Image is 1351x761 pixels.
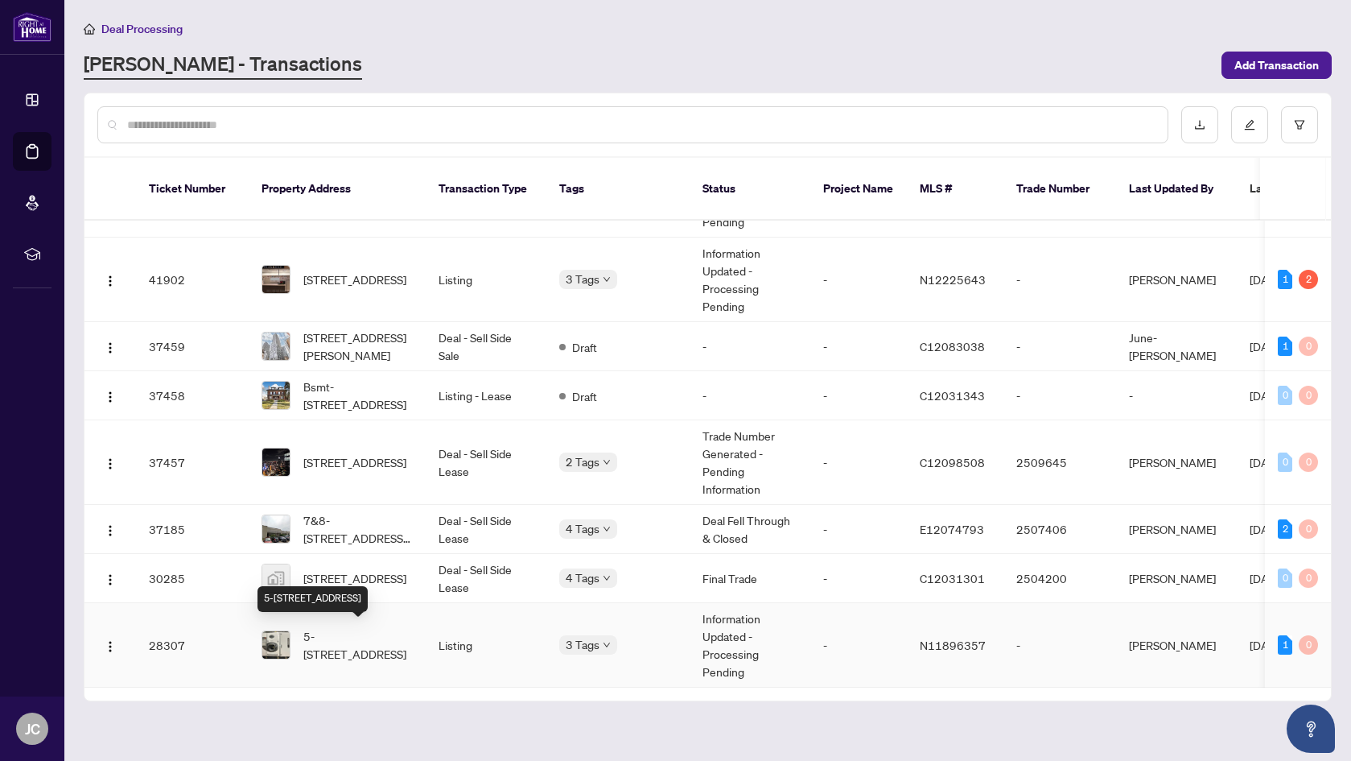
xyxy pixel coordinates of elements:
[104,457,117,470] img: Logo
[426,420,546,505] td: Deal - Sell Side Lease
[1003,554,1116,603] td: 2504200
[426,238,546,322] td: Listing
[303,329,413,364] span: [STREET_ADDRESS][PERSON_NAME]
[262,565,290,592] img: thumbnail-img
[1278,386,1292,405] div: 0
[566,453,599,471] span: 2 Tags
[262,449,290,476] img: thumbnail-img
[1294,119,1305,130] span: filter
[97,516,123,542] button: Logo
[1281,106,1318,143] button: filter
[1299,519,1318,539] div: 0
[1278,453,1292,472] div: 0
[1116,238,1237,322] td: [PERSON_NAME]
[603,574,611,582] span: down
[810,322,907,371] td: -
[920,522,984,536] span: E12074793
[101,22,183,36] span: Deal Processing
[426,322,546,371] td: Deal - Sell Side Sale
[25,718,40,740] span: JC
[303,511,413,547] span: 7&8-[STREET_ADDRESS][PERSON_NAME]
[920,388,985,403] span: C12031343
[1287,705,1335,753] button: Open asap
[810,238,907,322] td: -
[920,272,986,287] span: N12225643
[1116,322,1237,371] td: June-[PERSON_NAME]
[690,158,810,221] th: Status
[1116,371,1237,420] td: -
[303,271,406,288] span: [STREET_ADDRESS]
[1250,388,1285,403] span: [DATE]
[1003,505,1116,554] td: 2507406
[136,603,249,688] td: 28307
[426,554,546,603] td: Deal - Sell Side Lease
[1003,603,1116,688] td: -
[262,515,290,543] img: thumbnail-img
[1299,635,1318,655] div: 0
[104,573,117,586] img: Logo
[262,266,290,293] img: thumbnail-img
[810,603,907,688] td: -
[1278,270,1292,289] div: 1
[136,505,249,554] td: 37185
[84,23,95,35] span: home
[262,333,290,360] img: thumbnail-img
[1250,571,1285,585] span: [DATE]
[303,453,406,471] span: [STREET_ADDRESS]
[810,505,907,554] td: -
[97,383,123,408] button: Logo
[1250,455,1285,469] span: [DATE]
[566,569,599,587] span: 4 Tags
[810,420,907,505] td: -
[1278,635,1292,655] div: 1
[97,632,123,658] button: Logo
[566,270,599,288] span: 3 Tags
[136,158,249,221] th: Ticket Number
[136,371,249,420] td: 37458
[690,238,810,322] td: Information Updated - Processing Pending
[810,554,907,603] td: -
[136,420,249,505] td: 37457
[426,505,546,554] td: Deal - Sell Side Lease
[249,158,426,221] th: Property Address
[97,565,123,591] button: Logo
[97,333,123,359] button: Logo
[1250,272,1285,287] span: [DATE]
[97,267,123,292] button: Logo
[572,387,597,405] span: Draft
[1003,420,1116,505] td: 2509645
[104,524,117,537] img: Logo
[1181,106,1218,143] button: download
[257,586,368,612] div: 5-[STREET_ADDRESS]
[603,458,611,466] span: down
[1003,158,1116,221] th: Trade Number
[426,158,546,221] th: Transaction Type
[303,569,406,587] span: [STREET_ADDRESS]
[104,341,117,354] img: Logo
[1299,270,1318,289] div: 2
[426,603,546,688] td: Listing
[262,631,290,659] img: thumbnail-img
[104,640,117,653] img: Logo
[1116,158,1237,221] th: Last Updated By
[1116,420,1237,505] td: [PERSON_NAME]
[690,603,810,688] td: Information Updated - Processing Pending
[136,554,249,603] td: 30285
[426,371,546,420] td: Listing - Lease
[690,371,810,420] td: -
[1299,569,1318,588] div: 0
[104,391,117,403] img: Logo
[1278,519,1292,539] div: 2
[690,505,810,554] td: Deal Fell Through & Closed
[1299,453,1318,472] div: 0
[920,571,985,585] span: C12031301
[566,635,599,654] span: 3 Tags
[603,641,611,649] span: down
[566,519,599,538] span: 4 Tags
[1003,322,1116,371] td: -
[690,554,810,603] td: Final Trade
[546,158,690,221] th: Tags
[810,371,907,420] td: -
[1299,337,1318,356] div: 0
[1234,52,1319,78] span: Add Transaction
